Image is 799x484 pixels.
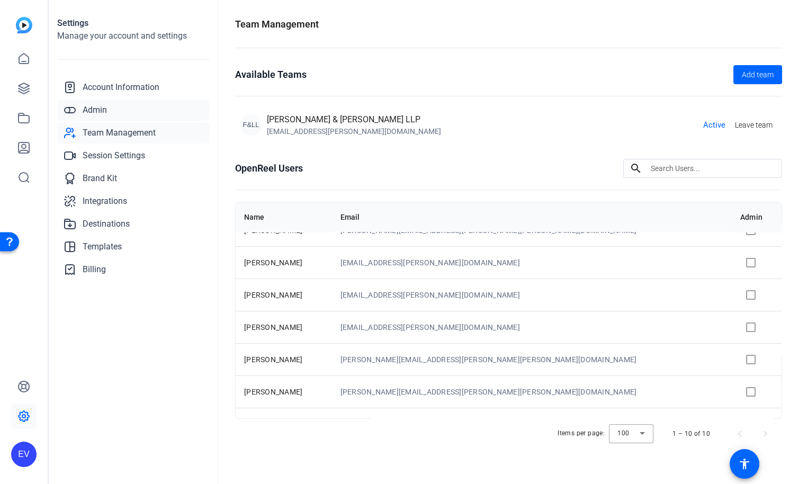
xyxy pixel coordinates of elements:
[57,168,209,189] a: Brand Kit
[332,311,732,343] td: [EMAIL_ADDRESS][PERSON_NAME][DOMAIN_NAME]
[732,202,782,232] th: Admin
[244,388,302,396] span: [PERSON_NAME]
[57,122,209,144] a: Team Management
[57,17,209,30] h1: Settings
[244,291,302,299] span: [PERSON_NAME]
[57,191,209,212] a: Integrations
[742,69,774,80] span: Add team
[83,104,107,116] span: Admin
[236,202,332,232] th: Name
[240,114,262,136] div: F&LL
[16,17,32,33] img: blue-gradient.svg
[11,442,37,467] div: EV
[244,258,302,267] span: [PERSON_NAME]
[752,421,778,446] button: Next page
[57,77,209,98] a: Account Information
[672,428,710,439] div: 1 – 10 of 10
[57,213,209,235] a: Destinations
[332,246,732,279] td: [EMAIL_ADDRESS][PERSON_NAME][DOMAIN_NAME]
[332,202,732,232] th: Email
[267,113,441,126] div: [PERSON_NAME] & [PERSON_NAME] LLP
[83,263,106,276] span: Billing
[738,458,751,470] mat-icon: accessibility
[235,17,319,32] h1: Team Management
[83,195,127,208] span: Integrations
[267,126,441,137] div: [EMAIL_ADDRESS][PERSON_NAME][DOMAIN_NAME]
[731,115,777,135] button: Leave team
[244,355,302,364] span: [PERSON_NAME]
[57,236,209,257] a: Templates
[83,81,159,94] span: Account Information
[83,240,122,253] span: Templates
[57,30,209,42] h2: Manage your account and settings
[83,218,130,230] span: Destinations
[83,127,156,139] span: Team Management
[558,428,605,438] div: Items per page:
[733,65,782,84] button: Add team
[332,375,732,408] td: [PERSON_NAME][EMAIL_ADDRESS][PERSON_NAME][PERSON_NAME][DOMAIN_NAME]
[57,100,209,121] a: Admin
[332,408,732,440] td: [PERSON_NAME][EMAIL_ADDRESS][PERSON_NAME][PERSON_NAME][DOMAIN_NAME]
[83,172,117,185] span: Brand Kit
[735,120,773,131] span: Leave team
[703,119,725,131] span: Active
[57,145,209,166] a: Session Settings
[235,67,307,82] h1: Available Teams
[57,259,209,280] a: Billing
[651,162,774,175] input: Search Users...
[244,323,302,331] span: [PERSON_NAME]
[727,421,752,446] button: Previous page
[623,162,649,175] mat-icon: search
[332,343,732,375] td: [PERSON_NAME][EMAIL_ADDRESS][PERSON_NAME][PERSON_NAME][DOMAIN_NAME]
[235,161,303,176] h1: OpenReel Users
[332,279,732,311] td: [EMAIL_ADDRESS][PERSON_NAME][DOMAIN_NAME]
[83,149,145,162] span: Session Settings
[244,226,302,235] span: [PERSON_NAME]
